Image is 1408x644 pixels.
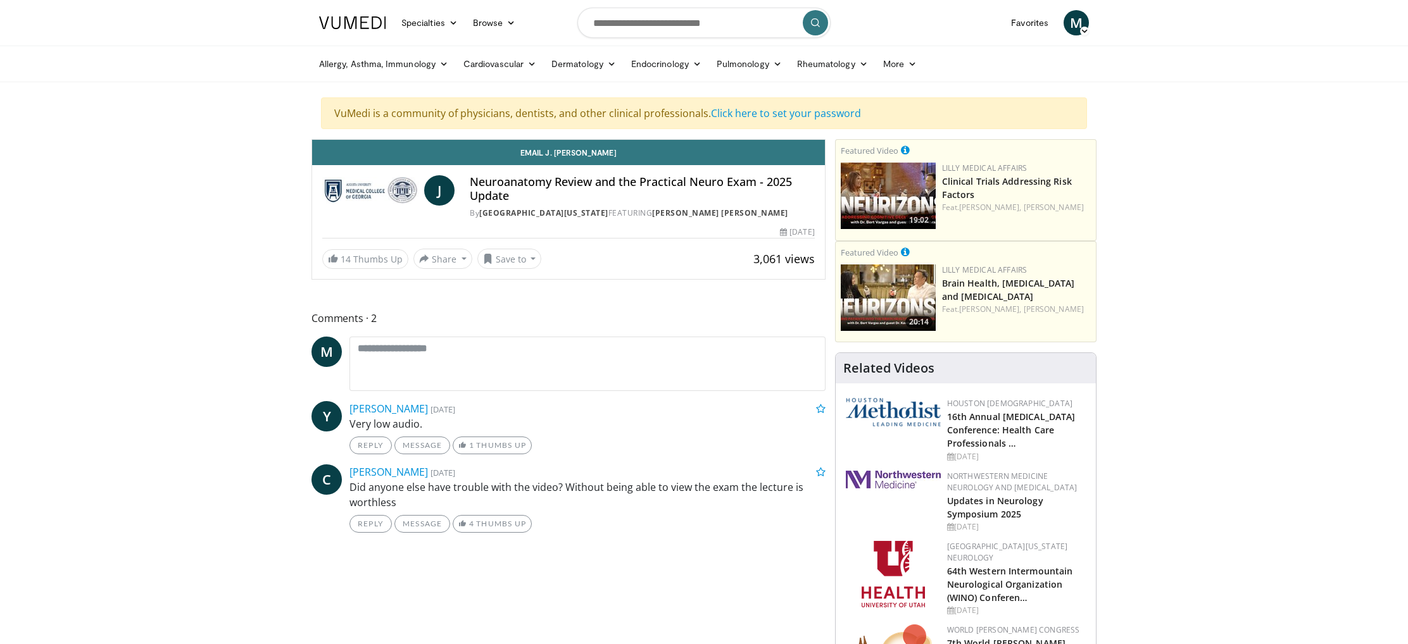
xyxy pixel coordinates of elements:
[959,304,1021,314] a: [PERSON_NAME],
[841,163,936,229] img: 1541e73f-d457-4c7d-a135-57e066998777.png.150x105_q85_crop-smart_upscale.jpg
[469,519,474,528] span: 4
[862,541,925,607] img: f6362829-b0a3-407d-a044-59546adfd345.png.150x105_q85_autocrop_double_scale_upscale_version-0.2.png
[841,247,898,258] small: Featured Video
[349,437,392,454] a: Reply
[394,515,450,533] a: Message
[465,10,524,35] a: Browse
[469,440,474,450] span: 1
[321,97,1087,129] div: VuMedi is a community of physicians, dentists, and other clinical professionals.
[413,249,472,269] button: Share
[311,464,342,495] a: C
[947,398,1072,409] a: Houston [DEMOGRAPHIC_DATA]
[942,175,1072,201] a: Clinical Trials Addressing Risk Factors
[789,51,876,77] a: Rheumatology
[1003,10,1056,35] a: Favorites
[780,226,814,238] div: [DATE]
[905,316,933,328] span: 20:14
[753,251,815,266] span: 3,061 views
[349,416,826,431] p: Very low audio.
[544,51,624,77] a: Dermatology
[709,51,789,77] a: Pulmonology
[477,249,542,269] button: Save to
[322,249,408,269] a: 14 Thumbs Up
[424,175,455,206] a: J
[394,437,450,454] a: Message
[947,624,1080,635] a: World [PERSON_NAME] Congress
[453,437,532,454] a: 1 Thumbs Up
[470,207,814,219] div: By FEATURING
[947,565,1073,604] a: 64th Western Intermountain Neurological Organization (WINO) Conferen…
[942,163,1028,173] a: Lilly Medical Affairs
[711,106,861,120] a: Click here to set your password
[349,515,392,533] a: Reply
[942,202,1091,213] div: Feat.
[846,471,941,488] img: 2a462fb6-9365-492a-ac79-3166a6f924d8.png.150x105_q85_autocrop_double_scale_upscale_version-0.2.jpg
[876,51,924,77] a: More
[841,163,936,229] a: 19:02
[947,521,1086,533] div: [DATE]
[349,465,428,479] a: [PERSON_NAME]
[942,264,1028,275] a: Lilly Medical Affairs
[312,140,825,165] a: Email J. [PERSON_NAME]
[947,411,1076,449] a: 16th Annual [MEDICAL_DATA] Conference: Health Care Professionals …
[959,202,1021,213] a: [PERSON_NAME],
[456,51,544,77] a: Cardiovascular
[349,480,826,510] p: Did anyone else have trouble with the video? Without being able to view the exam the lecture is w...
[942,277,1075,302] a: Brain Health, [MEDICAL_DATA] and [MEDICAL_DATA]
[431,404,455,415] small: [DATE]
[322,175,419,206] img: Medical College of Georgia - Augusta University
[843,361,934,376] h4: Related Videos
[341,253,351,265] span: 14
[311,51,456,77] a: Allergy, Asthma, Immunology
[1064,10,1089,35] a: M
[942,304,1091,315] div: Feat.
[349,402,428,416] a: [PERSON_NAME]
[311,337,342,367] a: M
[577,8,831,38] input: Search topics, interventions
[947,471,1078,493] a: Northwestern Medicine Neurology and [MEDICAL_DATA]
[624,51,709,77] a: Endocrinology
[841,264,936,331] img: ca157f26-4c4a-49fd-8611-8e91f7be245d.png.150x105_q85_crop-smart_upscale.jpg
[905,214,933,226] span: 19:02
[479,207,608,218] a: [GEOGRAPHIC_DATA][US_STATE]
[947,605,1086,616] div: [DATE]
[1024,304,1084,314] a: [PERSON_NAME]
[947,451,1086,462] div: [DATE]
[841,145,898,156] small: Featured Video
[947,541,1068,563] a: [GEOGRAPHIC_DATA][US_STATE] Neurology
[652,207,788,218] a: [PERSON_NAME] [PERSON_NAME]
[311,401,342,431] a: Y
[846,398,941,426] img: 5e4488cc-e109-4a4e-9fd9-73bb9237ee91.png.150x105_q85_autocrop_double_scale_upscale_version-0.2.png
[1024,202,1084,213] a: [PERSON_NAME]
[319,16,386,29] img: VuMedi Logo
[947,495,1043,520] a: Updates in Neurology Symposium 2025
[394,10,465,35] a: Specialties
[311,310,826,326] span: Comments 2
[453,515,532,533] a: 4 Thumbs Up
[470,175,814,202] h4: Neuroanatomy Review and the Practical Neuro Exam - 2025 Update
[431,467,455,478] small: [DATE]
[841,264,936,331] a: 20:14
